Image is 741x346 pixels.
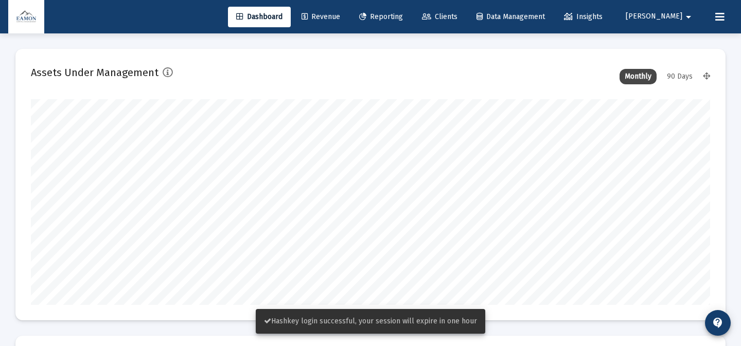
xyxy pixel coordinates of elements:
[564,12,603,21] span: Insights
[556,7,611,27] a: Insights
[682,7,695,27] mat-icon: arrow_drop_down
[468,7,553,27] a: Data Management
[302,12,340,21] span: Revenue
[31,64,158,81] h2: Assets Under Management
[613,6,707,27] button: [PERSON_NAME]
[477,12,545,21] span: Data Management
[620,69,657,84] div: Monthly
[359,12,403,21] span: Reporting
[16,7,37,27] img: Dashboard
[293,7,348,27] a: Revenue
[712,317,724,329] mat-icon: contact_support
[351,7,411,27] a: Reporting
[414,7,466,27] a: Clients
[422,12,457,21] span: Clients
[228,7,291,27] a: Dashboard
[662,69,698,84] div: 90 Days
[626,12,682,21] span: [PERSON_NAME]
[264,317,477,325] span: Hashkey login successful, your session will expire in one hour
[236,12,283,21] span: Dashboard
